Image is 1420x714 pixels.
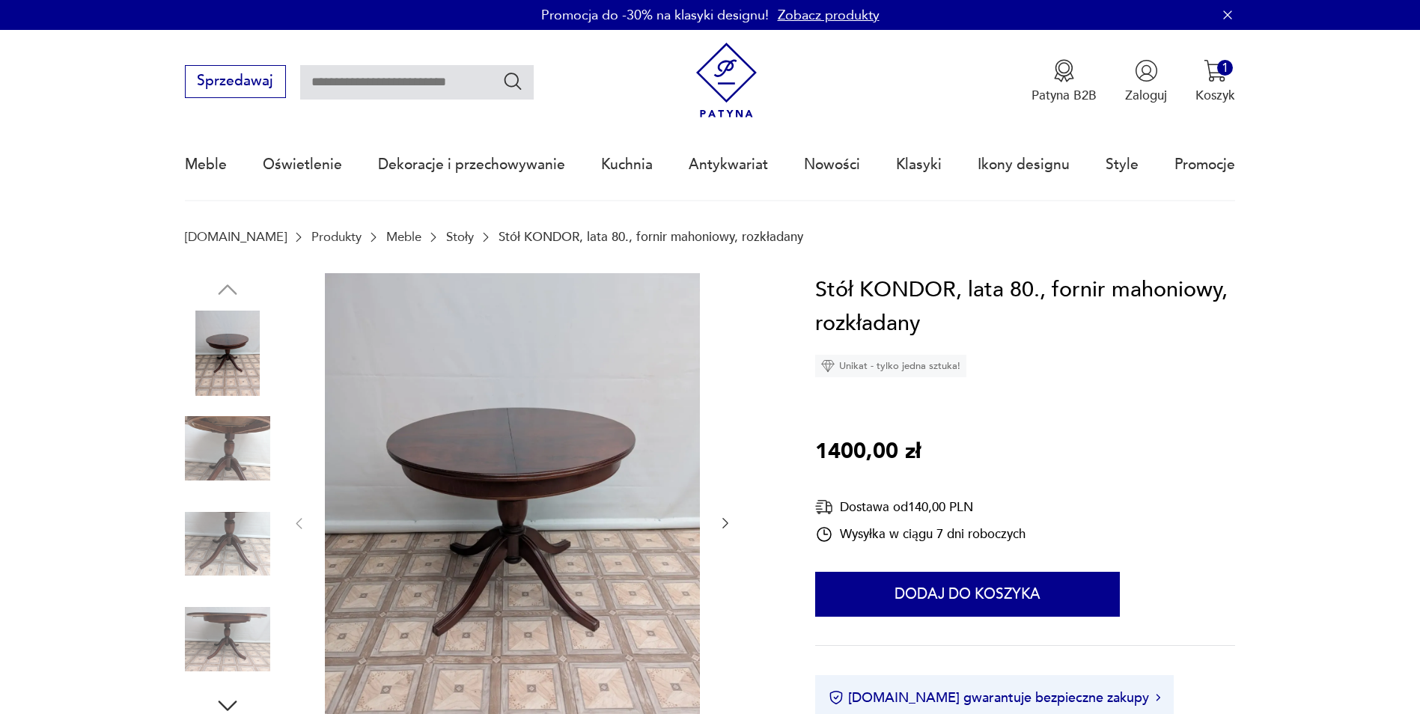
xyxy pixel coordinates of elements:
a: Promocje [1174,130,1235,199]
a: Nowości [804,130,860,199]
a: Produkty [311,230,362,244]
a: Kuchnia [601,130,653,199]
img: Zdjęcie produktu Stół KONDOR, lata 80., fornir mahoniowy, rozkładany [185,501,270,587]
img: Zdjęcie produktu Stół KONDOR, lata 80., fornir mahoniowy, rozkładany [185,311,270,396]
a: Ikona medaluPatyna B2B [1032,59,1097,104]
img: Zdjęcie produktu Stół KONDOR, lata 80., fornir mahoniowy, rozkładany [185,406,270,491]
a: Sprzedawaj [185,76,286,88]
button: Zaloguj [1125,59,1167,104]
img: Patyna - sklep z meblami i dekoracjami vintage [689,43,764,118]
a: Meble [386,230,421,244]
button: Sprzedawaj [185,65,286,98]
a: Antykwariat [689,130,768,199]
div: Unikat - tylko jedna sztuka! [815,355,966,377]
img: Ikona diamentu [821,359,835,373]
p: Promocja do -30% na klasyki designu! [541,6,769,25]
p: 1400,00 zł [815,435,921,469]
div: 1 [1217,60,1233,76]
a: Oświetlenie [263,130,342,199]
a: Meble [185,130,227,199]
img: Zdjęcie produktu Stół KONDOR, lata 80., fornir mahoniowy, rozkładany [185,596,270,682]
a: Klasyki [896,130,942,199]
img: Ikona strzałki w prawo [1156,694,1160,701]
p: Zaloguj [1125,87,1167,104]
button: Patyna B2B [1032,59,1097,104]
img: Ikona dostawy [815,498,833,516]
p: Koszyk [1195,87,1235,104]
img: Ikona medalu [1052,59,1076,82]
img: Ikona certyfikatu [829,690,844,705]
p: Stół KONDOR, lata 80., fornir mahoniowy, rozkładany [499,230,803,244]
button: 1Koszyk [1195,59,1235,104]
a: Zobacz produkty [778,6,880,25]
button: Szukaj [502,70,524,92]
div: Dostawa od 140,00 PLN [815,498,1026,516]
p: Patyna B2B [1032,87,1097,104]
a: Ikony designu [978,130,1070,199]
a: Dekoracje i przechowywanie [378,130,565,199]
img: Ikona koszyka [1204,59,1227,82]
a: Style [1106,130,1139,199]
button: Dodaj do koszyka [815,572,1120,617]
div: Wysyłka w ciągu 7 dni roboczych [815,525,1026,543]
button: [DOMAIN_NAME] gwarantuje bezpieczne zakupy [829,689,1160,707]
h1: Stół KONDOR, lata 80., fornir mahoniowy, rozkładany [815,273,1236,341]
img: Ikonka użytkownika [1135,59,1158,82]
a: Stoły [446,230,474,244]
a: [DOMAIN_NAME] [185,230,287,244]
